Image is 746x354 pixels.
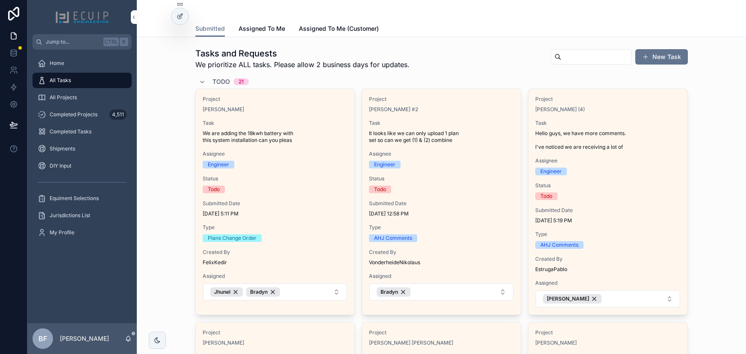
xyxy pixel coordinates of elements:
[60,334,109,343] p: [PERSON_NAME]
[203,283,347,301] button: Select Button
[195,21,225,37] a: Submitted
[203,200,348,207] span: Submitted Date
[208,161,229,168] div: Engineer
[535,106,585,113] a: [PERSON_NAME] (4)
[369,106,418,113] a: [PERSON_NAME] #2
[195,88,355,315] a: Project[PERSON_NAME]TaskWe are adding the 18kwh battery with this system installation can you ple...
[38,333,47,344] span: BF
[32,225,132,240] a: My Profile
[374,161,395,168] div: Engineer
[195,47,410,59] h1: Tasks and Requests
[369,175,514,182] span: Status
[536,290,680,307] button: Select Button
[32,107,132,122] a: Completed Projects4,511
[203,249,348,256] span: Created By
[121,38,127,45] span: K
[50,195,99,202] span: Equiment Selections
[32,34,132,50] button: Jump to...CtrlK
[195,59,410,70] span: We prioritize ALL tasks. Please allow 2 business days for updates.
[239,78,244,85] div: 21
[369,96,514,103] span: Project
[246,287,280,297] button: Unselect 7
[212,77,230,86] span: Todo
[203,224,348,231] span: Type
[535,157,680,164] span: Assignee
[535,207,680,214] span: Submitted Date
[203,96,348,103] span: Project
[528,88,687,315] a: Project[PERSON_NAME] (4)TaskHello guys, we have more comments. I've noticed we are receiving a lo...
[32,208,132,223] a: Jurisdictions List
[32,73,132,88] a: All Tasks
[369,329,514,336] span: Project
[55,10,109,24] img: App logo
[369,283,513,301] button: Select Button
[369,249,514,256] span: Created By
[547,295,589,302] span: [PERSON_NAME]
[203,175,348,182] span: Status
[109,109,127,120] div: 4,511
[203,210,348,217] span: [DATE] 5:11 PM
[203,106,244,113] a: [PERSON_NAME]
[535,231,680,238] span: Type
[369,150,514,157] span: Assignee
[50,111,97,118] span: Completed Projects
[535,96,680,103] span: Project
[203,259,348,266] span: FelixKedir
[32,56,132,71] a: Home
[543,294,602,304] button: Unselect 6
[250,289,268,295] span: Bradyn
[540,168,562,175] div: Engineer
[32,141,132,156] a: Shipments
[369,130,514,144] span: It looks like we can only upload 1 plan set so can we get (1) & (2) combine
[195,24,225,33] span: Submitted
[203,150,348,157] span: Assignee
[540,192,552,200] div: Todo
[369,273,514,280] span: Assigned
[635,49,688,65] button: New Task
[380,289,398,295] span: Bradyn
[32,158,132,174] a: DIY Input
[203,329,348,336] span: Project
[299,24,379,33] span: Assigned To Me (Customer)
[203,120,348,127] span: Task
[50,77,71,84] span: All Tasks
[369,200,514,207] span: Submitted Date
[535,120,680,127] span: Task
[369,259,514,266] span: VonderheideNikolaus
[50,229,74,236] span: My Profile
[50,60,64,67] span: Home
[540,241,578,249] div: AHJ Comments
[535,329,680,336] span: Project
[32,124,132,139] a: Completed Tasks
[103,38,119,46] span: Ctrl
[239,21,285,38] a: Assigned To Me
[50,94,77,101] span: All Projects
[362,88,521,315] a: Project[PERSON_NAME] #2TaskIt looks like we can only upload 1 plan set so can we get (1) & (2) co...
[208,234,257,242] div: Plans Change Order
[208,186,220,193] div: Todo
[50,128,91,135] span: Completed Tasks
[46,38,100,45] span: Jump to...
[203,339,244,346] a: [PERSON_NAME]
[535,339,577,346] a: [PERSON_NAME]
[377,287,410,297] button: Unselect 7
[203,273,348,280] span: Assigned
[299,21,379,38] a: Assigned To Me (Customer)
[32,191,132,206] a: Equiment Selections
[203,130,348,144] span: We are adding the 18kwh battery with this system installation can you pleas
[214,289,230,295] span: Jhunel
[535,256,680,263] span: Created By
[50,162,71,169] span: DIY Input
[32,90,132,105] a: All Projects
[535,182,680,189] span: Status
[369,210,514,217] span: [DATE] 12:58 PM
[369,339,453,346] a: [PERSON_NAME] [PERSON_NAME]
[535,130,680,150] span: Hello guys, we have more comments. I've noticed we are receiving a lot of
